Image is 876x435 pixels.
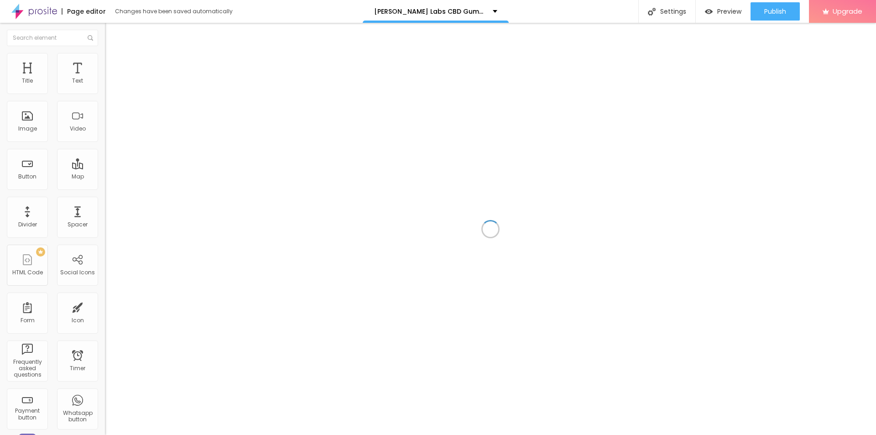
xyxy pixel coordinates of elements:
[833,7,862,15] span: Upgrade
[751,2,800,21] button: Publish
[374,8,486,15] p: [PERSON_NAME] Labs CBD Gummies Official Website
[70,126,86,132] div: Video
[717,8,741,15] span: Preview
[22,78,33,84] div: Title
[764,8,786,15] span: Publish
[70,365,85,372] div: Timer
[18,221,37,228] div: Divider
[696,2,751,21] button: Preview
[9,408,45,421] div: Payment button
[72,78,83,84] div: Text
[88,35,93,41] img: Icone
[72,173,84,180] div: Map
[68,221,88,228] div: Spacer
[12,269,43,276] div: HTML Code
[18,126,37,132] div: Image
[72,317,84,324] div: Icon
[705,8,713,16] img: view-1.svg
[60,269,95,276] div: Social Icons
[9,359,45,378] div: Frequently asked questions
[59,410,95,423] div: Whatsapp button
[21,317,35,324] div: Form
[62,8,106,15] div: Page editor
[115,9,233,14] div: Changes have been saved automatically
[18,173,36,180] div: Button
[7,30,98,46] input: Search element
[648,8,656,16] img: Icone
